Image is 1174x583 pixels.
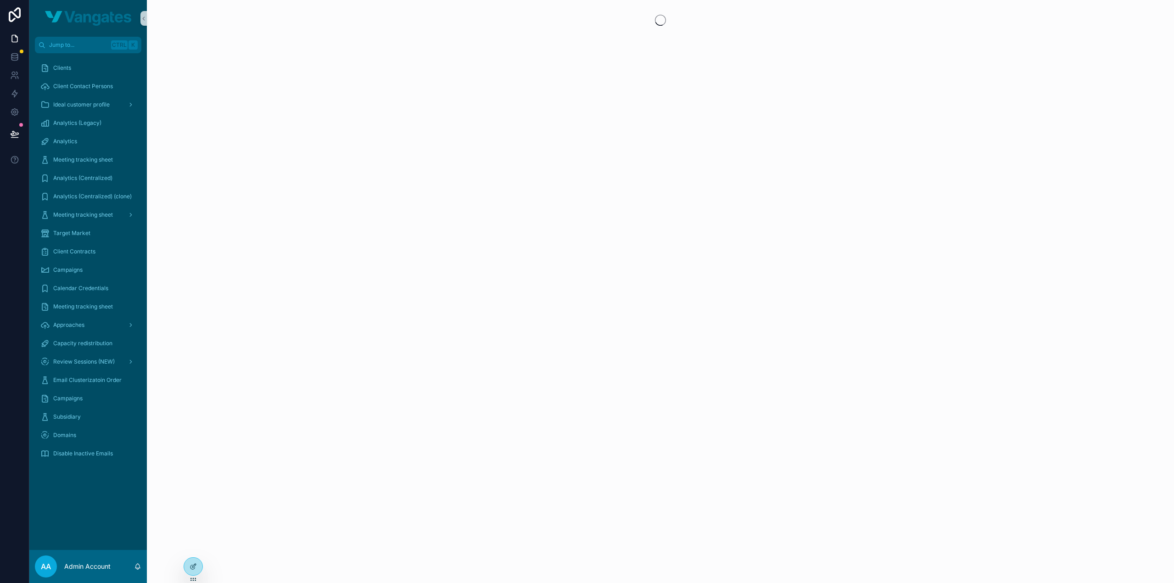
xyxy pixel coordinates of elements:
[45,11,131,26] img: App logo
[41,561,51,572] span: AA
[35,262,141,278] a: Campaigns
[35,225,141,241] a: Target Market
[53,64,71,72] span: Clients
[35,409,141,425] a: Subsidiary
[53,340,112,347] span: Capacity redistribution
[35,353,141,370] a: Review Sessions (NEW)
[53,156,113,163] span: Meeting tracking sheet
[53,303,113,310] span: Meeting tracking sheet
[53,119,101,127] span: Analytics (Legacy)
[53,174,112,182] span: Analytics (Centralized)
[35,60,141,76] a: Clients
[53,413,81,420] span: Subsidiary
[35,335,141,352] a: Capacity redistribution
[53,230,90,237] span: Target Market
[35,427,141,443] a: Domains
[53,83,113,90] span: Client Contact Persons
[49,41,107,49] span: Jump to...
[35,37,141,53] button: Jump to...CtrlK
[35,151,141,168] a: Meeting tracking sheet
[53,321,84,329] span: Approaches
[53,101,110,108] span: Ideal customer profile
[111,40,128,50] span: Ctrl
[35,207,141,223] a: Meeting tracking sheet
[35,243,141,260] a: Client Contracts
[53,450,113,457] span: Disable Inactive Emails
[29,53,147,474] div: scrollable content
[53,358,115,365] span: Review Sessions (NEW)
[53,248,95,255] span: Client Contracts
[129,41,137,49] span: K
[64,562,111,571] p: Admin Account
[35,78,141,95] a: Client Contact Persons
[35,390,141,407] a: Campaigns
[35,372,141,388] a: Email Clusterizatoin Order
[35,445,141,462] a: Disable Inactive Emails
[35,280,141,297] a: Calendar Credentials
[53,138,77,145] span: Analytics
[53,395,83,402] span: Campaigns
[35,133,141,150] a: Analytics
[35,298,141,315] a: Meeting tracking sheet
[53,285,108,292] span: Calendar Credentials
[35,115,141,131] a: Analytics (Legacy)
[35,96,141,113] a: Ideal customer profile
[53,432,76,439] span: Domains
[53,376,122,384] span: Email Clusterizatoin Order
[53,211,113,219] span: Meeting tracking sheet
[35,170,141,186] a: Analytics (Centralized)
[35,317,141,333] a: Approaches
[35,188,141,205] a: Analytics (Centralized) (clone)
[53,193,132,200] span: Analytics (Centralized) (clone)
[53,266,83,274] span: Campaigns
